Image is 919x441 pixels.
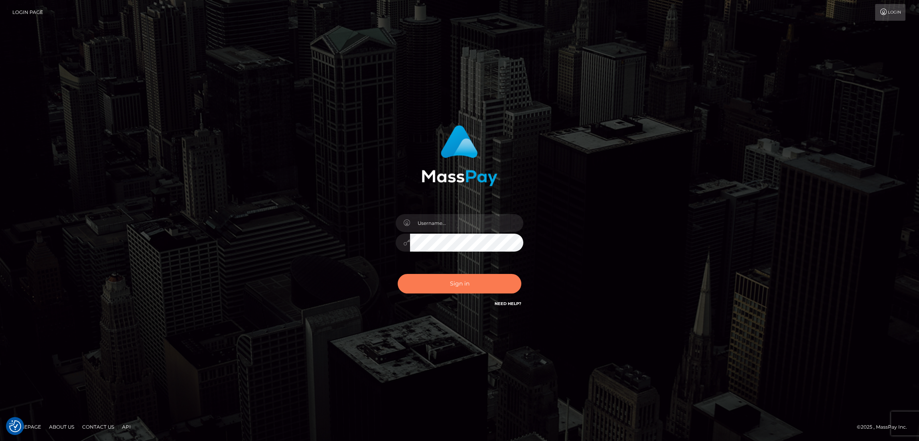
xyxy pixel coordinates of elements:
[9,420,21,432] img: Revisit consent button
[495,301,521,306] a: Need Help?
[875,4,905,21] a: Login
[79,421,117,433] a: Contact Us
[398,274,521,293] button: Sign in
[9,420,21,432] button: Consent Preferences
[9,421,44,433] a: Homepage
[119,421,134,433] a: API
[422,125,497,186] img: MassPay Login
[410,214,523,232] input: Username...
[857,423,913,431] div: © 2025 , MassPay Inc.
[12,4,43,21] a: Login Page
[46,421,77,433] a: About Us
